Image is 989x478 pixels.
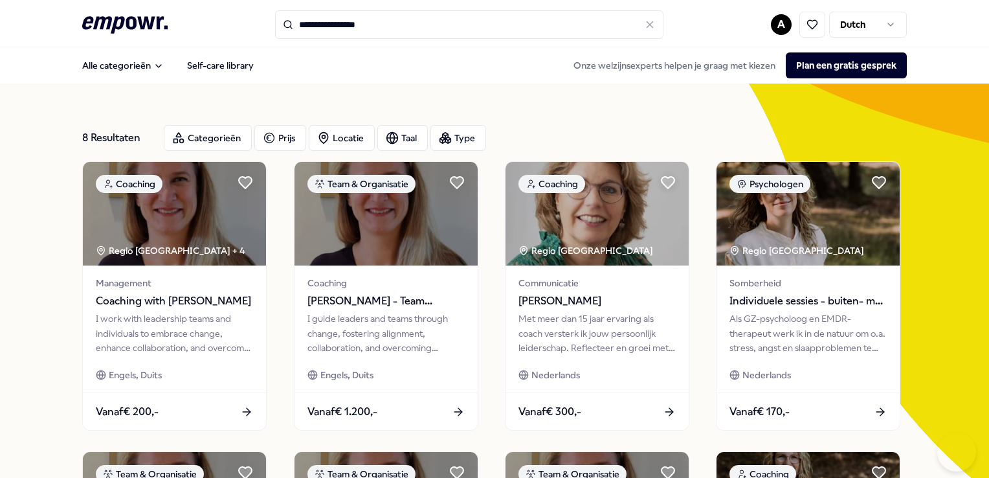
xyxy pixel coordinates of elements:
[729,312,887,355] div: Als GZ-psycholoog en EMDR-therapeut werk ik in de natuur om o.a. stress, angst en slaapproblemen ...
[307,404,377,420] span: Vanaf € 1.200,-
[307,312,465,355] div: I guide leaders and teams through change, fostering alignment, collaboration, and overcoming chal...
[109,368,162,382] span: Engels, Duits
[786,52,907,78] button: Plan een gratis gesprek
[563,52,907,78] div: Onze welzijnsexperts helpen je graag met kiezen
[430,125,486,151] button: Type
[294,161,478,431] a: package imageTeam & OrganisatieCoaching[PERSON_NAME] - Team CoachingI guide leaders and teams thr...
[83,162,266,266] img: package image
[518,404,581,420] span: Vanaf € 300,-
[377,125,428,151] button: Taal
[72,52,174,78] button: Alle categorieën
[307,276,465,290] span: Coaching
[307,293,465,310] span: [PERSON_NAME] - Team Coaching
[518,293,676,310] span: [PERSON_NAME]
[82,125,153,151] div: 8 Resultaten
[275,10,663,39] input: Search for products, categories or subcategories
[96,276,253,290] span: Management
[164,125,252,151] button: Categorieën
[96,175,162,193] div: Coaching
[742,368,791,382] span: Nederlands
[729,276,887,290] span: Somberheid
[294,162,478,266] img: package image
[505,161,689,431] a: package imageCoachingRegio [GEOGRAPHIC_DATA] Communicatie[PERSON_NAME]Met meer dan 15 jaar ervari...
[506,162,689,266] img: package image
[72,52,264,78] nav: Main
[320,368,373,382] span: Engels, Duits
[531,368,580,382] span: Nederlands
[82,161,267,431] a: package imageCoachingRegio [GEOGRAPHIC_DATA] + 4ManagementCoaching with [PERSON_NAME]I work with ...
[729,175,810,193] div: Psychologen
[177,52,264,78] a: Self-care library
[729,244,866,258] div: Regio [GEOGRAPHIC_DATA]
[96,293,253,310] span: Coaching with [PERSON_NAME]
[518,312,676,355] div: Met meer dan 15 jaar ervaring als coach versterk ik jouw persoonlijk leiderschap. Reflecteer en g...
[729,404,790,420] span: Vanaf € 170,-
[254,125,306,151] button: Prijs
[937,433,976,472] iframe: Help Scout Beacon - Open
[518,276,676,290] span: Communicatie
[771,14,792,35] button: A
[96,244,245,258] div: Regio [GEOGRAPHIC_DATA] + 4
[307,175,416,193] div: Team & Organisatie
[309,125,375,151] button: Locatie
[717,162,900,266] img: package image
[729,293,887,310] span: Individuele sessies - buiten- met [PERSON_NAME]
[96,404,159,420] span: Vanaf € 200,-
[96,312,253,355] div: I work with leadership teams and individuals to embrace change, enhance collaboration, and overco...
[716,161,900,431] a: package imagePsychologenRegio [GEOGRAPHIC_DATA] SomberheidIndividuele sessies - buiten- met [PERS...
[518,175,585,193] div: Coaching
[518,244,655,258] div: Regio [GEOGRAPHIC_DATA]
